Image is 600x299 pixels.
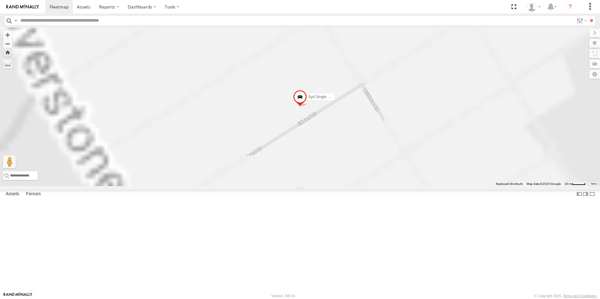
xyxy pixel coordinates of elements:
a: Terms [591,183,597,185]
button: Zoom out [3,39,12,48]
span: 20 m [565,182,572,186]
span: Syd Single Cab - Navara [308,95,350,99]
label: Measure [3,60,12,68]
label: Dock Summary Table to the Left [576,190,582,199]
button: Zoom in [3,31,12,39]
label: Fences [23,190,44,198]
div: © Copyright 2025 - [534,294,597,298]
div: Version: 305.01 [271,294,295,298]
button: Drag Pegman onto the map to open Street View [3,155,16,168]
label: Search Filter Options [574,16,588,25]
span: Map data ©2025 Google [527,182,561,186]
label: Search Query [13,16,18,25]
label: Dock Summary Table to the Right [582,190,589,199]
i: ? [565,2,575,12]
label: Hide Summary Table [589,190,595,199]
div: Hilton May [525,2,543,12]
label: Assets [3,190,22,198]
button: Keyboard shortcuts [496,182,523,186]
button: Map Scale: 20 m per 40 pixels [563,182,587,186]
a: Visit our Website [3,293,32,299]
a: Terms and Conditions [563,294,597,298]
label: Map Settings [589,70,600,79]
img: rand-logo.svg [6,5,39,9]
button: Zoom Home [3,48,12,56]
